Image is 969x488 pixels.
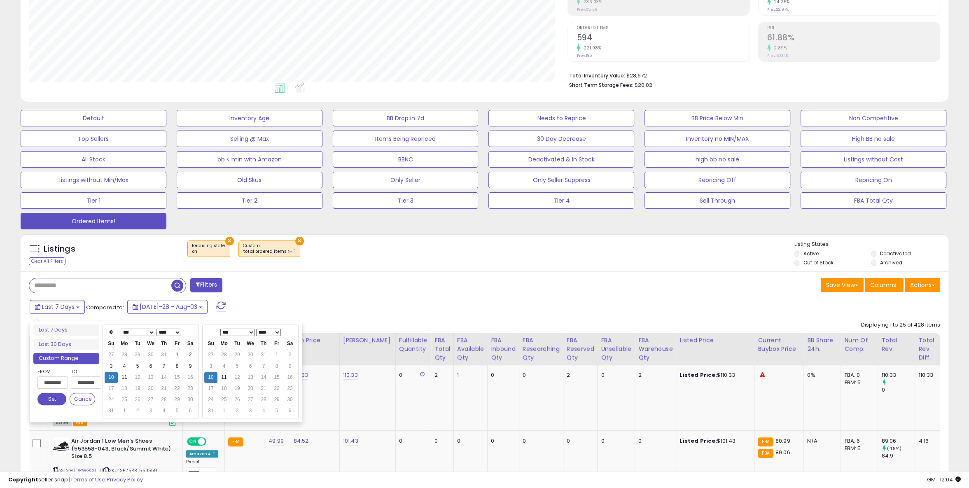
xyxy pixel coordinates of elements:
td: 5 [170,405,184,416]
td: 12 [231,372,244,383]
div: FBA Warehouse Qty [638,336,672,362]
div: 0 [491,437,513,445]
button: Deactivated & In Stock [488,151,634,168]
div: FBA: 0 [844,371,871,379]
button: Filters [190,278,222,292]
td: 2 [184,349,197,360]
th: Tu [131,338,144,349]
div: N/A [807,437,834,445]
span: OFF [205,438,218,445]
td: 9 [184,361,197,372]
div: Listed Price [679,336,751,345]
button: Listings without Min/Max [21,172,166,188]
small: Prev: $5,126 [577,7,597,12]
td: 28 [157,394,170,405]
span: $20.02 [634,81,652,89]
a: 101.43 [343,437,358,445]
button: Sell Through [644,192,790,209]
td: 30 [184,394,197,405]
div: Num of Comp. [844,336,874,353]
div: 0 [881,386,915,394]
td: 29 [270,394,283,405]
div: 0 [434,437,447,445]
td: 4 [217,361,231,372]
button: Save View [821,278,864,292]
span: ON [188,438,198,445]
div: 0 [638,437,670,445]
a: Terms of Use [70,476,105,483]
td: 6 [144,361,157,372]
button: BB Price Below Min [644,110,790,126]
td: 31 [204,405,217,416]
td: 2 [131,405,144,416]
td: 13 [144,372,157,383]
div: Displaying 1 to 25 of 428 items [861,321,940,329]
td: 14 [257,372,270,383]
button: High BB no sale [801,131,946,147]
button: × [295,237,304,245]
th: Mo [118,338,131,349]
div: FBA Available Qty [457,336,484,362]
button: Only Seller Suppress [488,172,634,188]
button: Repricing On [801,172,946,188]
label: Archived [880,259,902,266]
td: 16 [283,372,297,383]
small: FBA [758,437,773,446]
a: 110.33 [343,371,358,379]
div: [PERSON_NAME] [343,336,392,345]
td: 14 [157,372,170,383]
td: 10 [204,372,217,383]
td: 7 [257,361,270,372]
th: Mo [217,338,231,349]
div: 0 [567,437,591,445]
button: Tier 2 [177,192,322,209]
div: ASIN: [53,371,176,425]
td: 28 [118,349,131,360]
img: 41YuRuCDyoL._SL40_.jpg [53,437,69,454]
h2: 594 [577,33,749,44]
span: [DATE]-28 - Aug-03 [140,303,197,311]
span: 2025-08-11 12:04 GMT [927,476,961,483]
th: Th [257,338,270,349]
td: 1 [217,405,231,416]
li: Last 30 Days [33,339,99,350]
td: 29 [131,349,144,360]
button: 30 Day Decrease [488,131,634,147]
td: 2 [283,349,297,360]
div: FBA Total Qty [434,336,450,362]
button: × [225,237,234,245]
td: 4 [118,361,131,372]
td: 21 [157,383,170,394]
td: 4 [257,405,270,416]
button: [DATE]-28 - Aug-03 [127,300,208,314]
div: Total Rev. [881,336,911,353]
div: FBM: 5 [844,445,871,452]
td: 24 [204,394,217,405]
td: 6 [184,405,197,416]
label: Deactivated [880,250,911,257]
div: Min Price [294,336,336,345]
td: 4 [157,405,170,416]
td: 1 [270,349,283,360]
td: 30 [244,349,257,360]
div: Total Rev. Diff. [918,336,942,362]
td: 5 [131,361,144,372]
button: high bb no sale [644,151,790,168]
td: 25 [217,394,231,405]
button: Top Sellers [21,131,166,147]
span: Compared to: [86,304,124,311]
button: Items Being Repriced [333,131,479,147]
h2: 61.88% [767,33,940,44]
td: 24 [105,394,118,405]
span: All listings currently available for purchase on Amazon [53,419,72,426]
td: 2 [231,405,244,416]
span: 89.06 [775,448,790,456]
label: To [71,367,95,376]
button: Default [21,110,166,126]
td: 6 [244,361,257,372]
td: 18 [118,383,131,394]
button: bb < min with Amazon [177,151,322,168]
div: 0 [523,371,557,379]
div: FBM: 5 [844,379,871,386]
li: $28,672 [569,70,934,80]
